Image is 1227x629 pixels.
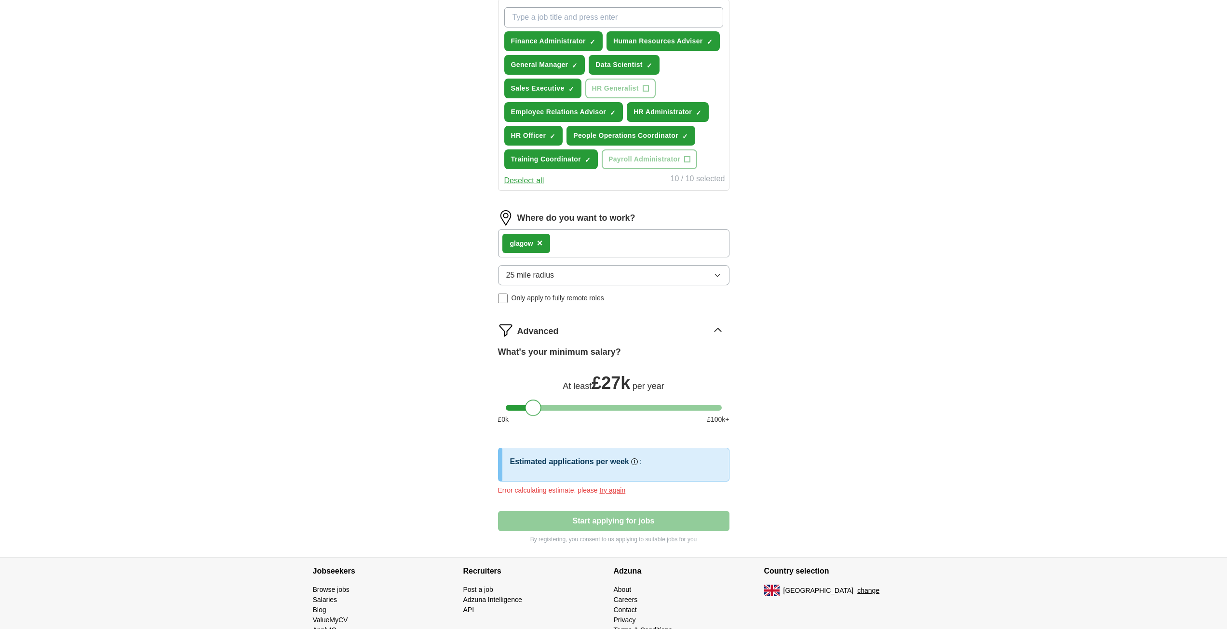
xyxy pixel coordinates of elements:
button: Human Resources Adviser✓ [607,31,720,51]
button: change [857,586,879,596]
span: Sales Executive [511,83,565,94]
span: People Operations Coordinator [573,131,678,141]
span: [GEOGRAPHIC_DATA] [783,586,854,596]
a: Salaries [313,596,337,603]
span: General Manager [511,60,568,70]
img: UK flag [764,585,780,596]
p: By registering, you consent to us applying to suitable jobs for you [498,535,729,544]
span: £ 0 k [498,415,509,425]
span: Advanced [517,325,559,338]
span: ✓ [610,109,616,117]
button: People Operations Coordinator✓ [566,126,695,146]
span: per year [633,381,664,391]
h4: Country selection [764,558,915,585]
span: HR Administrator [634,107,692,117]
button: 25 mile radius [498,265,729,285]
label: What's your minimum salary? [498,346,621,359]
span: ✓ [647,62,652,69]
div: glagow [510,239,533,249]
span: ✓ [696,109,701,117]
span: Employee Relations Advisor [511,107,607,117]
a: Post a job [463,586,493,593]
img: location.png [498,210,513,226]
span: HR Officer [511,131,546,141]
span: ✓ [682,133,688,140]
a: Privacy [614,616,636,624]
span: ✓ [572,62,578,69]
h3: : [640,456,642,468]
span: £ 27k [592,373,630,393]
span: ✓ [550,133,555,140]
div: 10 / 10 selected [671,173,725,187]
button: Payroll Administrator [602,149,697,169]
a: Careers [614,596,638,603]
a: Contact [614,606,637,614]
a: Browse jobs [313,586,350,593]
button: Finance Administrator✓ [504,31,603,51]
label: Where do you want to work? [517,212,635,225]
button: Start applying for jobs [498,511,729,531]
img: filter [498,322,513,338]
span: ✓ [568,85,574,93]
a: Adzuna Intelligence [463,596,522,603]
button: HR Administrator✓ [627,102,709,122]
span: At least [563,381,592,391]
button: HR Officer✓ [504,126,563,146]
a: Blog [313,606,326,614]
h3: Estimated applications per week [510,456,629,468]
button: General Manager✓ [504,55,585,75]
input: Type a job title and press enter [504,7,723,27]
button: Sales Executive✓ [504,79,581,98]
span: Only apply to fully remote roles [512,293,604,303]
span: Error calculating estimate. please [498,485,598,495]
span: £ 100 k+ [707,415,729,425]
button: Employee Relations Advisor✓ [504,102,623,122]
button: Training Coordinator✓ [504,149,598,169]
button: HR Generalist [585,79,656,98]
a: ValueMyCV [313,616,348,624]
span: Training Coordinator [511,154,581,164]
span: ✓ [590,38,595,46]
span: Data Scientist [595,60,643,70]
input: Only apply to fully remote roles [498,294,508,303]
span: Finance Administrator [511,36,586,46]
button: Data Scientist✓ [589,55,660,75]
span: 25 mile radius [506,269,554,281]
a: About [614,586,632,593]
span: × [537,238,543,248]
button: Deselect all [504,175,544,187]
span: ✓ [585,156,591,164]
span: HR Generalist [592,83,639,94]
span: Human Resources Adviser [613,36,703,46]
button: × [537,236,543,251]
span: Payroll Administrator [608,154,680,164]
button: try again [600,485,626,495]
a: API [463,606,474,614]
span: ✓ [707,38,713,46]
